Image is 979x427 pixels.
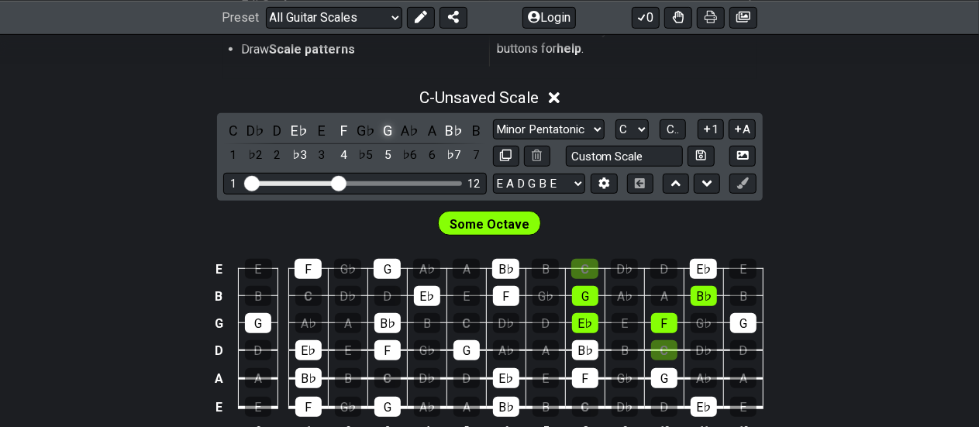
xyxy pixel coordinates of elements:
div: Visible fret range [223,173,487,194]
div: toggle scale degree [289,145,309,166]
div: B [533,397,559,417]
div: B♭ [374,313,401,333]
button: Create Image [729,146,756,167]
div: E♭ [690,259,717,279]
div: F [295,397,322,417]
div: E♭ [414,286,440,306]
div: G [730,313,757,333]
div: G♭ [335,397,361,417]
div: E [729,259,757,279]
div: G [651,368,677,388]
button: Store user defined scale [688,146,714,167]
div: B [245,286,271,306]
div: A [453,397,480,417]
td: E [209,256,228,283]
div: toggle scale degree [356,145,376,166]
strong: help [557,41,582,56]
div: E♭ [295,340,322,360]
div: B [612,340,638,360]
div: B♭ [691,286,717,306]
div: C [651,340,677,360]
div: D♭ [335,286,361,306]
div: toggle pitch class [289,120,309,141]
li: Draw [242,41,479,63]
div: D♭ [611,259,638,279]
div: toggle pitch class [267,120,288,141]
div: toggle pitch class [444,120,464,141]
div: D [533,313,559,333]
div: F [374,340,401,360]
div: A♭ [691,368,717,388]
td: A [209,364,228,393]
div: A [245,368,271,388]
div: C [374,368,401,388]
button: First click edit preset to enable marker editing [729,174,756,195]
div: toggle pitch class [245,120,265,141]
select: Tonic/Root [615,119,649,140]
button: Create image [729,6,757,28]
div: toggle pitch class [223,120,243,141]
div: C [453,313,480,333]
div: A♭ [413,259,440,279]
div: D♭ [612,397,638,417]
div: C [571,259,598,279]
div: D [245,340,271,360]
div: F [572,368,598,388]
div: D♭ [414,368,440,388]
td: B [209,283,228,310]
div: G♭ [334,259,361,279]
div: C [572,397,598,417]
button: Copy [493,146,519,167]
div: B [414,313,440,333]
div: toggle scale degree [245,145,265,166]
button: Delete [524,146,550,167]
select: Tuning [493,174,585,195]
button: Move down [694,174,720,195]
button: Toggle horizontal chord view [627,174,653,195]
div: D♭ [691,340,717,360]
div: A♭ [493,340,519,360]
div: E [730,397,757,417]
button: C.. [660,119,686,140]
div: E [335,340,361,360]
button: 0 [632,6,660,28]
div: A [533,340,559,360]
div: toggle pitch class [356,120,376,141]
button: Toggle Dexterity for all fretkits [664,6,692,28]
td: D [209,337,228,365]
div: G♭ [533,286,559,306]
strong: Scale patterns [270,42,356,57]
select: Scale [493,119,605,140]
td: G [209,310,228,337]
div: A♭ [295,313,322,333]
div: B [335,368,361,388]
div: toggle scale degree [466,145,486,166]
div: G♭ [691,313,717,333]
div: 1 [231,177,237,191]
button: A [729,119,756,140]
strong: Tuning [303,20,343,35]
div: D [730,340,757,360]
div: A [453,259,480,279]
div: D♭ [493,313,519,333]
div: B♭ [493,397,519,417]
div: G [374,259,401,279]
div: A♭ [414,397,440,417]
div: F [493,286,519,306]
div: A [335,313,361,333]
button: Print [697,6,725,28]
div: D [374,286,401,306]
div: G♭ [612,368,638,388]
div: toggle scale degree [422,145,442,166]
div: A♭ [612,286,638,306]
div: E [453,286,480,306]
button: Edit Tuning [591,174,617,195]
div: D [650,259,677,279]
div: toggle pitch class [333,120,353,141]
div: G [245,313,271,333]
div: E [612,313,638,333]
div: B [730,286,757,306]
div: toggle scale degree [312,145,332,166]
div: A [730,368,757,388]
div: toggle pitch class [466,120,486,141]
